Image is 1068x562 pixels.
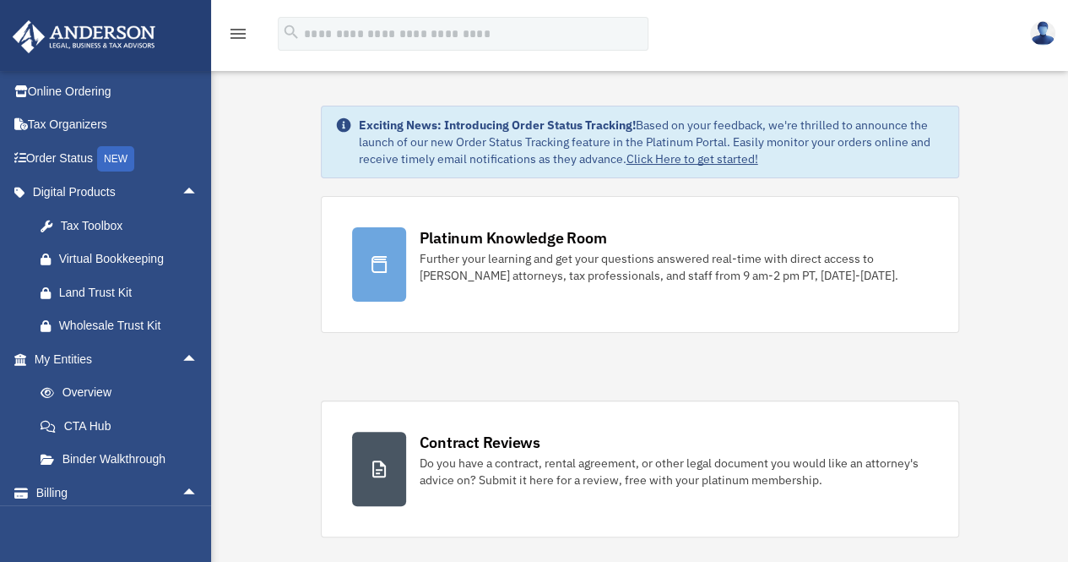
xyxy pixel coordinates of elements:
a: Online Ordering [12,74,224,108]
div: NEW [97,146,134,172]
a: Billingarrow_drop_up [12,476,224,510]
span: arrow_drop_up [182,176,215,210]
div: Further your learning and get your questions answered real-time with direct access to [PERSON_NAM... [420,250,928,284]
a: Virtual Bookkeeping [24,243,224,276]
a: CTA Hub [24,409,224,443]
div: Virtual Bookkeeping [59,248,203,270]
a: Click Here to get started! [626,151,758,166]
strong: Exciting News: Introducing Order Status Tracking! [359,117,636,133]
a: My Entitiesarrow_drop_up [12,342,224,376]
i: search [282,23,301,41]
img: Anderson Advisors Platinum Portal [8,20,160,53]
a: Digital Productsarrow_drop_up [12,176,224,210]
a: Order StatusNEW [12,141,224,176]
a: Overview [24,376,224,410]
div: Land Trust Kit [59,282,203,303]
a: Tax Organizers [12,108,224,142]
div: Contract Reviews [420,432,540,453]
a: Binder Walkthrough [24,443,224,477]
div: Platinum Knowledge Room [420,227,607,248]
div: Wholesale Trust Kit [59,315,203,336]
a: menu [228,30,248,44]
span: arrow_drop_up [182,342,215,377]
i: menu [228,24,248,44]
img: User Pic [1030,21,1055,46]
span: arrow_drop_up [182,476,215,510]
div: Tax Toolbox [59,216,203,237]
a: Tax Toolbox [24,209,224,243]
div: Based on your feedback, we're thrilled to announce the launch of our new Order Status Tracking fe... [359,117,945,167]
a: Land Trust Kit [24,276,224,309]
div: Do you have a contract, rental agreement, or other legal document you would like an attorney's ad... [420,455,928,488]
a: Contract Reviews Do you have a contract, rental agreement, or other legal document you would like... [321,401,959,537]
a: Platinum Knowledge Room Further your learning and get your questions answered real-time with dire... [321,196,959,333]
a: Wholesale Trust Kit [24,309,224,343]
